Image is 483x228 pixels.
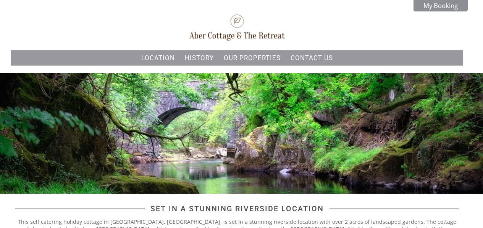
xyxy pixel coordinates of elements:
[141,54,175,62] a: Location
[224,54,281,62] a: Our properties
[185,54,214,62] a: History
[291,54,333,62] a: Contact Us
[145,204,330,213] span: Set in a stunning riverside location
[189,14,285,41] img: Aber Cottage and Retreat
